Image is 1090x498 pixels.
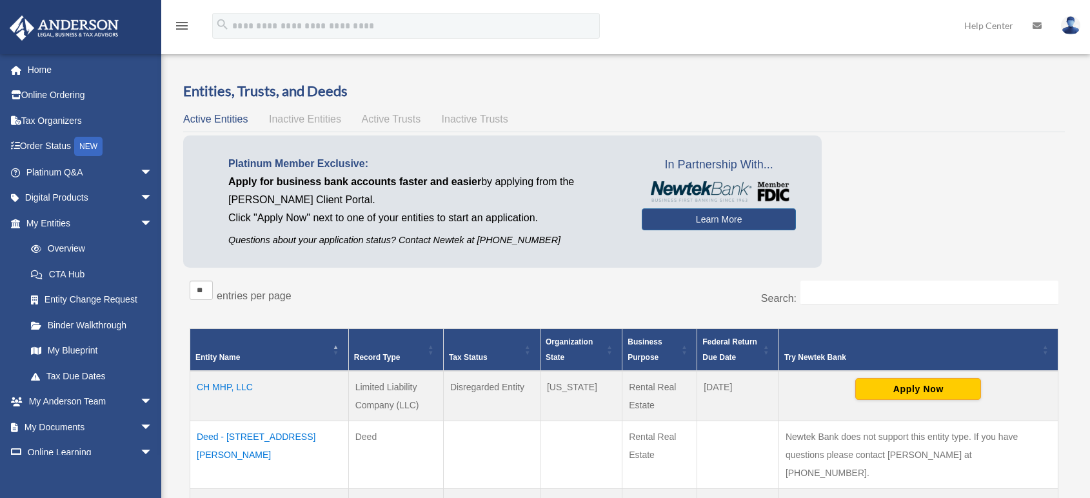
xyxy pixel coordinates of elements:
[9,159,172,185] a: Platinum Q&Aarrow_drop_down
[628,337,662,362] span: Business Purpose
[622,421,697,488] td: Rental Real Estate
[18,236,159,262] a: Overview
[174,18,190,34] i: menu
[140,185,166,212] span: arrow_drop_down
[9,414,172,440] a: My Documentsarrow_drop_down
[9,83,172,108] a: Online Ordering
[9,185,172,211] a: Digital Productsarrow_drop_down
[348,371,443,421] td: Limited Liability Company (LLC)
[443,328,540,371] th: Tax Status: Activate to sort
[354,353,401,362] span: Record Type
[18,287,166,313] a: Entity Change Request
[855,378,981,400] button: Apply Now
[190,371,349,421] td: CH MHP, LLC
[697,371,779,421] td: [DATE]
[778,328,1058,371] th: Try Newtek Bank : Activate to sort
[190,421,349,488] td: Deed - [STREET_ADDRESS][PERSON_NAME]
[9,57,172,83] a: Home
[183,81,1065,101] h3: Entities, Trusts, and Deeds
[6,15,123,41] img: Anderson Advisors Platinum Portal
[443,371,540,421] td: Disregarded Entity
[18,312,166,338] a: Binder Walkthrough
[449,353,488,362] span: Tax Status
[702,337,757,362] span: Federal Return Due Date
[9,210,166,236] a: My Entitiesarrow_drop_down
[648,181,789,202] img: NewtekBankLogoSM.png
[190,328,349,371] th: Entity Name: Activate to invert sorting
[18,261,166,287] a: CTA Hub
[697,328,779,371] th: Federal Return Due Date: Activate to sort
[642,155,796,175] span: In Partnership With...
[140,159,166,186] span: arrow_drop_down
[9,389,172,415] a: My Anderson Teamarrow_drop_down
[1061,16,1080,35] img: User Pic
[442,114,508,124] span: Inactive Trusts
[140,389,166,415] span: arrow_drop_down
[74,137,103,156] div: NEW
[140,210,166,237] span: arrow_drop_down
[140,440,166,466] span: arrow_drop_down
[183,114,248,124] span: Active Entities
[348,421,443,488] td: Deed
[622,328,697,371] th: Business Purpose: Activate to sort
[228,173,622,209] p: by applying from the [PERSON_NAME] Client Portal.
[18,363,166,389] a: Tax Due Dates
[140,414,166,441] span: arrow_drop_down
[546,337,593,362] span: Organization State
[228,176,481,187] span: Apply for business bank accounts faster and easier
[269,114,341,124] span: Inactive Entities
[362,114,421,124] span: Active Trusts
[9,108,172,134] a: Tax Organizers
[228,155,622,173] p: Platinum Member Exclusive:
[348,328,443,371] th: Record Type: Activate to sort
[195,353,240,362] span: Entity Name
[784,350,1038,365] div: Try Newtek Bank
[540,371,622,421] td: [US_STATE]
[9,440,172,466] a: Online Learningarrow_drop_down
[540,328,622,371] th: Organization State: Activate to sort
[778,421,1058,488] td: Newtek Bank does not support this entity type. If you have questions please contact [PERSON_NAME]...
[622,371,697,421] td: Rental Real Estate
[228,209,622,227] p: Click "Apply Now" next to one of your entities to start an application.
[18,338,166,364] a: My Blueprint
[228,232,622,248] p: Questions about your application status? Contact Newtek at [PHONE_NUMBER]
[9,134,172,160] a: Order StatusNEW
[215,17,230,32] i: search
[761,293,797,304] label: Search:
[217,290,292,301] label: entries per page
[642,208,796,230] a: Learn More
[174,23,190,34] a: menu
